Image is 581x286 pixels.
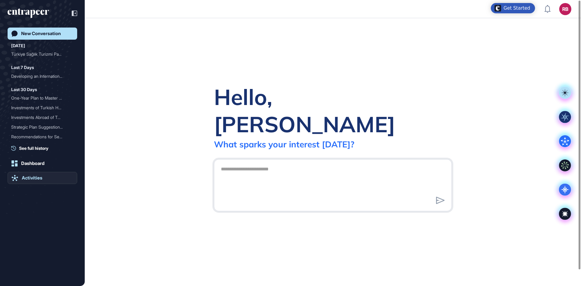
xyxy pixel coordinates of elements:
[8,172,77,184] a: Activities
[8,157,77,169] a: Dashboard
[11,122,74,132] div: Strategic Plan Suggestions for Company: Vision, Mission, Values, and KPI Metrics
[8,8,49,18] div: entrapeer-logo
[19,145,48,151] span: See full history
[214,139,354,150] div: What sparks your interest [DATE]?
[11,49,74,59] div: Türkiye Sağlık Turizmi Pazar Analizi: Hedef Ülkeler, Talep Artışı ve Rekabetçi Pozisyon
[11,86,37,93] div: Last 30 Days
[504,5,530,11] div: Get Started
[11,132,74,142] div: Recommendations for Sector Analysis Tracking
[491,3,535,13] div: Open Get Started checklist
[11,42,25,49] div: [DATE]
[21,161,44,166] div: Dashboard
[11,145,77,151] a: See full history
[11,122,69,132] div: Strategic Plan Suggestion...
[11,93,74,103] div: One-Year Plan to Master Edge AI for a Team of Developers
[11,113,74,122] div: Investments Abroad of Turkish Healthcare Groups and Their Target Countries
[494,5,501,12] img: launcher-image-alternative-text
[11,113,69,122] div: Investments Abroad of Tur...
[11,93,69,103] div: One-Year Plan to Master E...
[11,132,69,142] div: Recommendations for Secto...
[11,49,69,59] div: Türkiye Sağlık Turizmi Pa...
[11,71,74,81] div: Developing an International Expansion Strategy for MedicalPoint in Health Tourism
[22,175,42,181] div: Activities
[11,103,69,113] div: Investments of Turkish He...
[21,31,61,36] div: New Conversation
[214,83,452,138] div: Hello, [PERSON_NAME]
[559,3,571,15] button: RB
[8,28,77,40] a: New Conversation
[11,64,34,71] div: Last 7 Days
[11,71,69,81] div: Developing an Internation...
[11,103,74,113] div: Investments of Turkish Healthcare Groups Abroad and Their Target Countries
